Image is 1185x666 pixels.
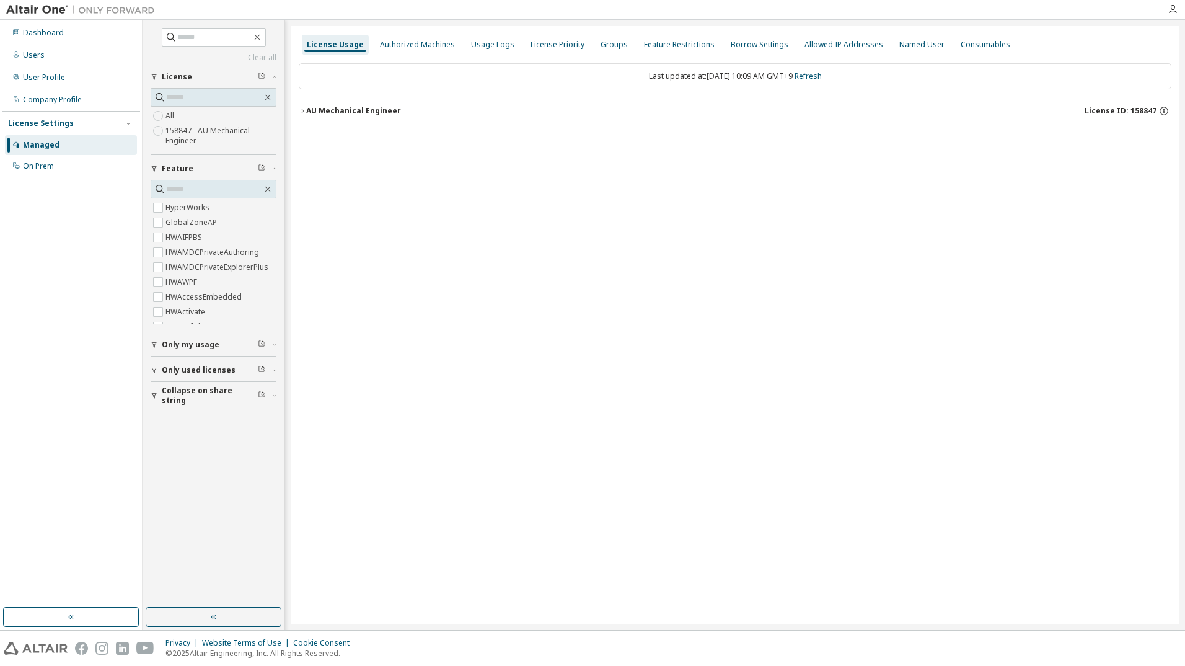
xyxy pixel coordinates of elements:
label: 158847 - AU Mechanical Engineer [165,123,276,148]
div: License Settings [8,118,74,128]
div: AU Mechanical Engineer [306,106,401,116]
div: Last updated at: [DATE] 10:09 AM GMT+9 [299,63,1171,89]
label: GlobalZoneAP [165,215,219,230]
div: Consumables [961,40,1010,50]
div: Dashboard [23,28,64,38]
div: Cookie Consent [293,638,357,648]
label: HWAcufwh [165,319,205,334]
button: Collapse on share string [151,382,276,409]
div: Company Profile [23,95,82,105]
label: All [165,109,177,123]
div: Usage Logs [471,40,514,50]
div: On Prem [23,161,54,171]
div: Borrow Settings [731,40,788,50]
div: Feature Restrictions [644,40,715,50]
label: HWAccessEmbedded [165,290,244,304]
label: HWAMDCPrivateAuthoring [165,245,262,260]
button: AU Mechanical EngineerLicense ID: 158847 [299,97,1171,125]
button: Only my usage [151,331,276,358]
div: License Usage [307,40,364,50]
button: Feature [151,155,276,182]
span: Only used licenses [162,365,236,375]
button: License [151,63,276,91]
img: altair_logo.svg [4,642,68,655]
label: HyperWorks [165,200,212,215]
div: Groups [601,40,628,50]
div: Managed [23,140,59,150]
a: Refresh [795,71,822,81]
label: HWAMDCPrivateExplorerPlus [165,260,271,275]
div: Allowed IP Addresses [804,40,883,50]
img: Altair One [6,4,161,16]
div: Privacy [165,638,202,648]
label: HWAWPF [165,275,200,290]
label: HWAIFPBS [165,230,205,245]
label: HWActivate [165,304,208,319]
span: Clear filter [258,164,265,174]
img: facebook.svg [75,642,88,655]
span: Clear filter [258,72,265,82]
img: youtube.svg [136,642,154,655]
button: Only used licenses [151,357,276,384]
span: Collapse on share string [162,386,258,406]
span: Only my usage [162,340,219,350]
div: Named User [899,40,945,50]
span: Feature [162,164,193,174]
span: Clear filter [258,365,265,375]
div: Users [23,50,45,60]
a: Clear all [151,53,276,63]
div: User Profile [23,73,65,82]
div: License Priority [531,40,584,50]
div: Authorized Machines [380,40,455,50]
span: Clear filter [258,391,265,401]
img: linkedin.svg [116,642,129,655]
span: License ID: 158847 [1085,106,1156,116]
img: instagram.svg [95,642,108,655]
span: Clear filter [258,340,265,350]
p: © 2025 Altair Engineering, Inc. All Rights Reserved. [165,648,357,659]
span: License [162,72,192,82]
div: Website Terms of Use [202,638,293,648]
